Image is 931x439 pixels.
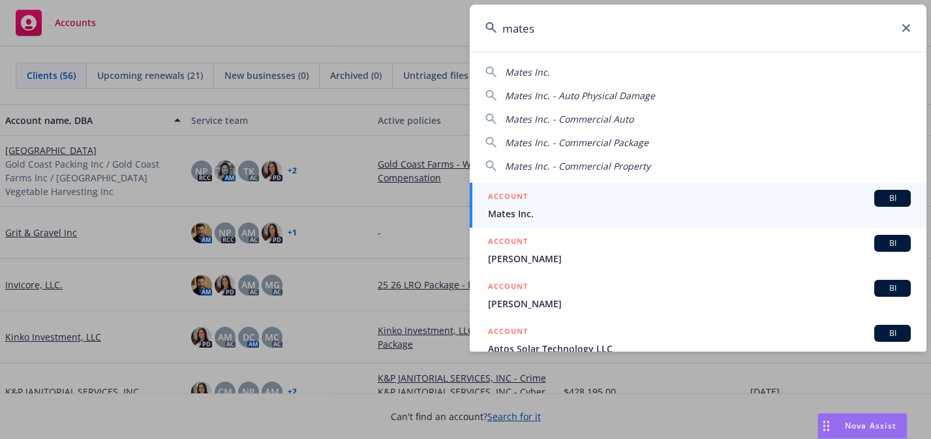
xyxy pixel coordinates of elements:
a: ACCOUNTBIMates Inc. [470,183,926,228]
h5: ACCOUNT [488,325,528,341]
input: Search... [470,5,926,52]
span: Mates Inc. [488,207,911,220]
span: [PERSON_NAME] [488,252,911,265]
span: Mates Inc. [505,66,550,78]
span: Mates Inc. - Commercial Property [505,160,650,172]
h5: ACCOUNT [488,190,528,205]
h5: ACCOUNT [488,235,528,250]
a: ACCOUNTBI[PERSON_NAME] [470,273,926,318]
span: BI [879,192,906,204]
span: BI [879,237,906,249]
span: [PERSON_NAME] [488,297,911,310]
span: BI [879,282,906,294]
button: Nova Assist [817,413,908,439]
span: Mates Inc. - Commercial Package [505,136,649,149]
span: Nova Assist [845,420,896,431]
a: ACCOUNTBI[PERSON_NAME] [470,228,926,273]
h5: ACCOUNT [488,280,528,295]
span: Mates Inc. - Auto Physical Damage [505,89,655,102]
span: Aptos Solar Technology LLC [488,342,911,356]
a: ACCOUNTBIAptos Solar Technology LLC [470,318,926,363]
span: Mates Inc. - Commercial Auto [505,113,633,125]
div: Drag to move [818,414,834,438]
span: BI [879,327,906,339]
